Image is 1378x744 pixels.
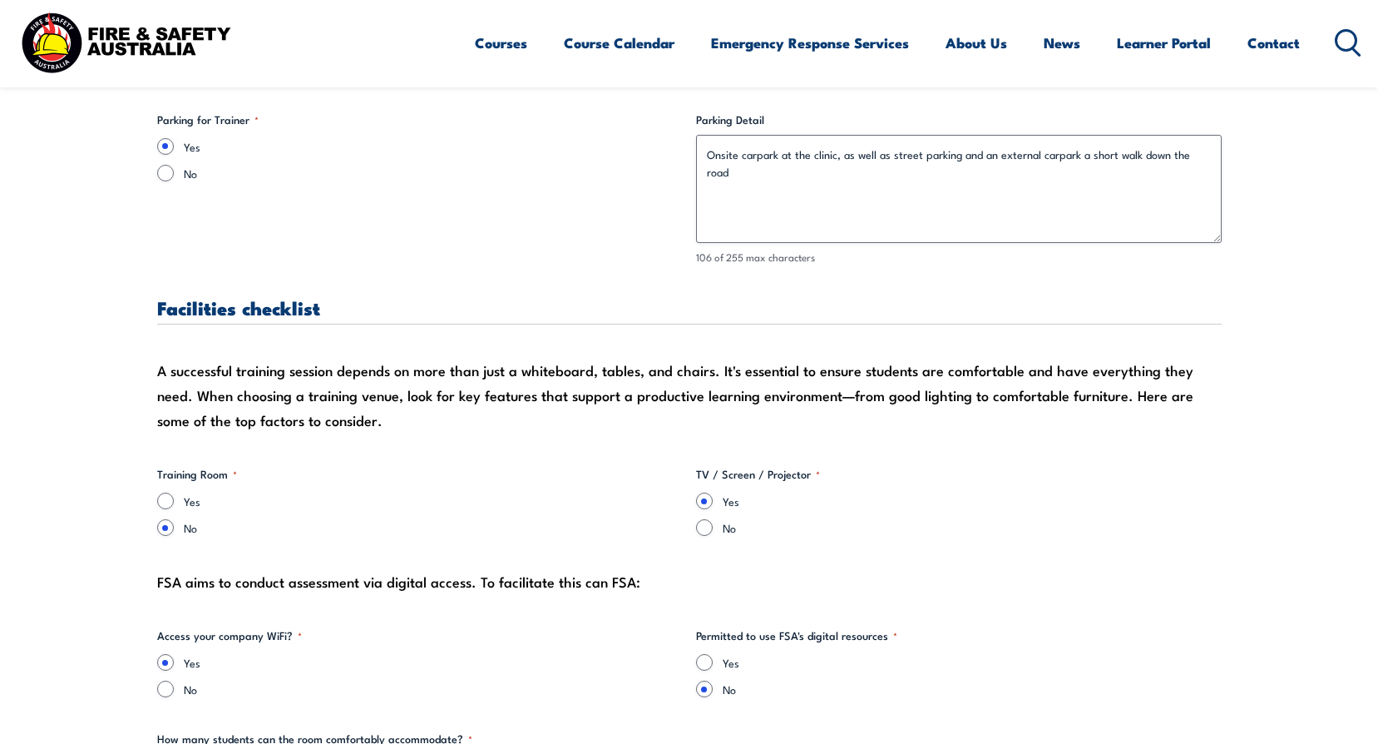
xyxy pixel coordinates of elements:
[1247,21,1300,65] a: Contact
[184,681,683,697] label: No
[184,138,683,155] label: Yes
[475,21,527,65] a: Courses
[696,112,1222,128] label: Parking Detail
[723,493,1222,509] label: Yes
[723,654,1222,671] label: Yes
[157,466,237,483] legend: Training Room
[157,358,1222,433] div: A successful training session depends on more than just a whiteboard, tables, and chairs. It's es...
[696,250,1222,265] div: 106 of 255 max characters
[184,654,683,671] label: Yes
[184,519,683,536] label: No
[696,627,897,644] legend: Permitted to use FSA's digital resources
[711,21,909,65] a: Emergency Response Services
[1117,21,1211,65] a: Learner Portal
[157,298,1222,317] h3: Facilities checklist
[184,493,683,509] label: Yes
[946,21,1007,65] a: About Us
[1044,21,1080,65] a: News
[564,21,674,65] a: Course Calendar
[157,627,302,644] legend: Access your company WiFi?
[157,112,259,128] legend: Parking for Trainer
[696,466,820,483] legend: TV / Screen / Projector
[184,165,683,181] label: No
[723,519,1222,536] label: No
[157,569,1222,594] div: FSA aims to conduct assessment via digital access. To facilitate this can FSA:
[723,681,1222,697] label: No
